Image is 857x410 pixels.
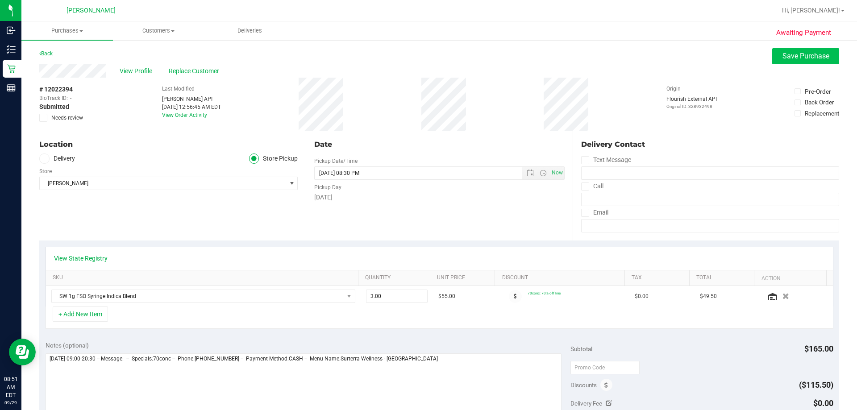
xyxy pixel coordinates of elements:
a: Purchases [21,21,113,40]
span: - [70,94,71,102]
div: [PERSON_NAME] API [162,95,221,103]
input: Format: (999) 999-9999 [581,166,839,180]
label: Delivery [39,153,75,164]
a: View Order Activity [162,112,207,118]
label: Email [581,206,608,219]
input: 3.00 [366,290,428,302]
inline-svg: Inventory [7,45,16,54]
button: + Add New Item [53,306,108,322]
span: Set Current date [549,166,565,179]
span: $165.00 [804,344,833,353]
input: Promo Code [570,361,640,374]
inline-svg: Reports [7,83,16,92]
div: Back Order [805,98,834,107]
span: [PERSON_NAME] [67,7,116,14]
span: Purchases [21,27,113,35]
a: Total [696,274,751,282]
a: Deliveries [204,21,296,40]
span: $49.50 [700,292,717,301]
span: Customers [113,27,204,35]
span: ($115.50) [799,380,833,389]
span: # 12022394 [39,85,73,94]
span: $55.00 [438,292,455,301]
label: Call [581,180,603,193]
span: SW 1g FSO Syringe Indica Blend [52,290,344,302]
span: Deliveries [225,27,274,35]
label: Store [39,167,52,175]
span: 70conc: 70% off line [528,291,561,295]
a: Back [39,50,53,57]
span: $0.00 [813,398,833,408]
div: Replacement [805,109,839,118]
p: 08:51 AM EDT [4,375,17,399]
a: Tax [632,274,686,282]
iframe: Resource center [9,339,36,365]
input: Format: (999) 999-9999 [581,193,839,206]
p: Original ID: 328932498 [666,103,717,110]
div: Flourish External API [666,95,717,110]
span: Needs review [51,114,83,122]
span: Hi, [PERSON_NAME]! [782,7,840,14]
span: [PERSON_NAME] [40,177,286,190]
p: 09/29 [4,399,17,406]
div: [DATE] [314,193,564,202]
button: Save Purchase [772,48,839,64]
span: Delivery Fee [570,400,602,407]
a: Discount [502,274,621,282]
span: NO DATA FOUND [51,290,355,303]
span: Open the time view [535,170,550,177]
a: Customers [113,21,204,40]
span: Open the date view [522,170,537,177]
label: Store Pickup [249,153,298,164]
div: [DATE] 12:56:45 AM EDT [162,103,221,111]
div: Location [39,139,298,150]
label: Last Modified [162,85,195,93]
span: BioTrack ID: [39,94,68,102]
div: Delivery Contact [581,139,839,150]
span: $0.00 [635,292,649,301]
span: View Profile [120,66,155,76]
label: Origin [666,85,681,93]
label: Text Message [581,153,631,166]
span: Replace Customer [169,66,222,76]
span: Discounts [570,377,597,393]
span: Save Purchase [782,52,829,60]
inline-svg: Inbound [7,26,16,35]
i: Edit Delivery Fee [606,400,612,406]
span: select [286,177,297,190]
div: Date [314,139,564,150]
span: Notes (optional) [46,342,89,349]
span: Awaiting Payment [776,28,831,38]
div: Pre-Order [805,87,831,96]
a: View State Registry [54,254,108,263]
label: Pickup Day [314,183,341,191]
span: Subtotal [570,345,592,352]
label: Pickup Date/Time [314,157,358,165]
a: SKU [53,274,355,282]
th: Action [754,270,826,286]
a: Quantity [365,274,427,282]
span: Submitted [39,102,69,112]
inline-svg: Retail [7,64,16,73]
a: Unit Price [437,274,491,282]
